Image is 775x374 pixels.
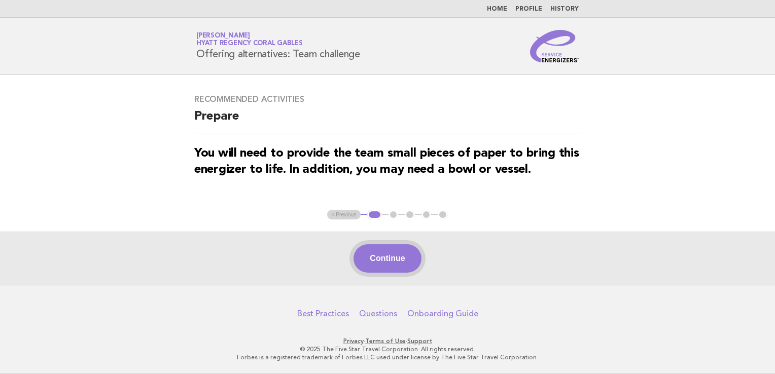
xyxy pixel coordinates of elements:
h2: Prepare [194,108,581,133]
a: Support [407,338,432,345]
a: History [550,6,579,12]
a: Onboarding Guide [407,309,478,319]
a: Privacy [343,338,364,345]
h3: Recommended activities [194,94,581,104]
a: [PERSON_NAME]Hyatt Regency Coral Gables [196,32,303,47]
button: 1 [367,210,382,220]
a: Best Practices [297,309,349,319]
button: Continue [354,244,421,273]
a: Terms of Use [365,338,406,345]
a: Home [487,6,507,12]
p: Forbes is a registered trademark of Forbes LLC used under license by The Five Star Travel Corpora... [77,353,698,361]
span: Hyatt Regency Coral Gables [196,41,303,47]
p: © 2025 The Five Star Travel Corporation. All rights reserved. [77,345,698,353]
img: Service Energizers [530,30,579,62]
strong: You will need to provide the team small pieces of paper to bring this energizer to life. In addit... [194,147,579,176]
a: Questions [359,309,397,319]
h1: Offering alternatives: Team challenge [196,33,360,59]
p: · · [77,337,698,345]
a: Profile [515,6,542,12]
